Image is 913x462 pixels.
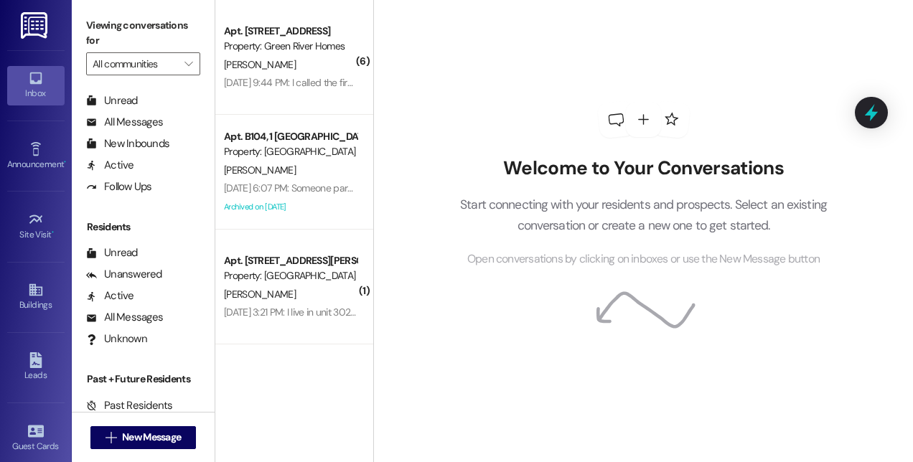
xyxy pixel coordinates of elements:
div: All Messages [86,115,163,130]
i:  [184,58,192,70]
img: ResiDesk Logo [21,12,50,39]
div: Active [86,158,134,173]
a: Leads [7,348,65,387]
span: [PERSON_NAME] [224,164,296,176]
span: • [64,157,66,167]
span: Open conversations by clicking on inboxes or use the New Message button [467,250,820,268]
div: [DATE] 6:07 PM: Someone parked in my parking spot. What should I do? So I can only park in a no p... [224,181,683,194]
a: Site Visit • [7,207,65,246]
div: Past + Future Residents [72,372,215,387]
div: New Inbounds [86,136,169,151]
span: • [52,227,54,237]
span: [PERSON_NAME] [224,288,296,301]
input: All communities [93,52,177,75]
a: Guest Cards [7,419,65,458]
button: New Message [90,426,197,449]
a: Buildings [7,278,65,316]
label: Viewing conversations for [86,14,200,52]
div: Unanswered [86,267,162,282]
div: Follow Ups [86,179,152,194]
div: Unknown [86,331,147,346]
div: Property: [GEOGRAPHIC_DATA] [224,268,357,283]
i:  [106,432,116,443]
div: [DATE] 9:44 PM: I called the fire department [224,76,405,89]
div: Apt. [STREET_ADDRESS][PERSON_NAME] [224,253,357,268]
p: Start connecting with your residents and prospects. Select an existing conversation or create a n... [439,194,849,235]
div: Unread [86,245,138,260]
span: New Message [122,430,181,445]
div: Unread [86,93,138,108]
div: Residents [72,220,215,235]
div: All Messages [86,310,163,325]
div: Past Residents [86,398,173,413]
h2: Welcome to Your Conversations [439,157,849,180]
span: [PERSON_NAME] [224,58,296,71]
a: Inbox [7,66,65,105]
div: Apt. [STREET_ADDRESS] [224,24,357,39]
div: Property: Green River Homes [224,39,357,54]
div: Apt. B104, 1 [GEOGRAPHIC_DATA] [224,129,357,144]
div: Property: [GEOGRAPHIC_DATA] [224,144,357,159]
div: Archived on [DATE] [223,198,358,216]
div: Active [86,288,134,303]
